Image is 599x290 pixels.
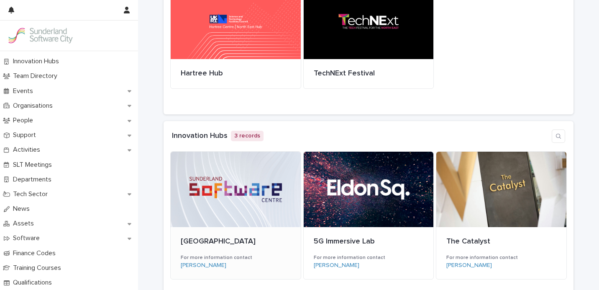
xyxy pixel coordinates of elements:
[10,205,36,213] p: News
[10,72,64,80] p: Team Directory
[7,27,74,44] img: Kay6KQejSz2FjblR6DWv
[446,237,556,246] p: The Catalyst
[446,254,556,261] h3: For more information contact
[10,190,54,198] p: Tech Sector
[314,69,424,78] p: TechNExt Festival
[314,237,424,246] p: 5G Immersive Lab
[10,57,66,65] p: Innovation Hubs
[10,131,43,139] p: Support
[10,87,40,95] p: Events
[172,132,228,140] a: Innovation Hubs
[181,69,291,78] p: Hartree Hub
[181,262,226,269] a: [PERSON_NAME]
[170,151,301,280] a: [GEOGRAPHIC_DATA]For more information contact[PERSON_NAME]
[314,254,424,261] h3: For more information contact
[181,254,291,261] h3: For more information contact
[10,220,41,228] p: Assets
[436,151,567,280] a: The CatalystFor more information contact[PERSON_NAME]
[10,102,59,110] p: Organisations
[231,131,264,141] p: 3 records
[10,146,47,154] p: Activities
[10,176,58,184] p: Departments
[303,151,434,280] a: 5G Immersive LabFor more information contact[PERSON_NAME]
[10,161,59,169] p: SLT Meetings
[10,279,59,287] p: Qualifications
[10,117,40,124] p: People
[10,234,46,242] p: Software
[181,237,291,246] p: [GEOGRAPHIC_DATA]
[314,262,359,269] a: [PERSON_NAME]
[446,262,492,269] a: [PERSON_NAME]
[10,249,62,257] p: Finance Codes
[10,264,68,272] p: Training Courses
